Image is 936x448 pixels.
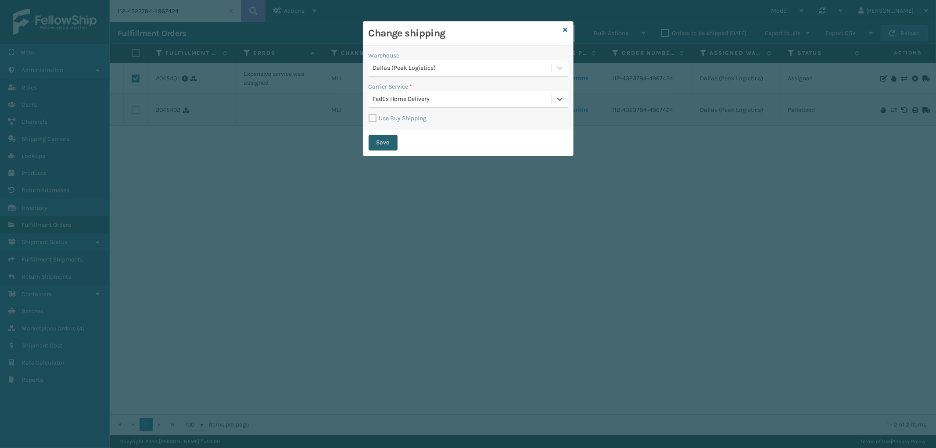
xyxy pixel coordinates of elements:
div: Dallas (Peak Logistics) [373,64,552,73]
label: Warehouse [369,51,400,60]
label: Use Buy Shipping [369,115,427,122]
label: Carrier Service [369,82,412,91]
h3: Change shipping [369,27,560,40]
div: FedEx Home Delivery [373,95,552,104]
button: Save [369,135,398,151]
